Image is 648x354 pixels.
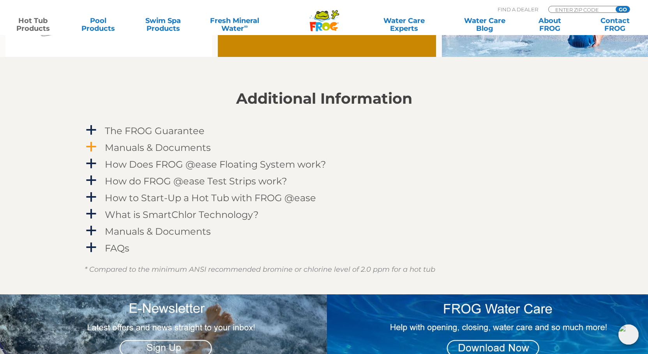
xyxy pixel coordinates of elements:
span: a [85,225,97,237]
span: a [85,141,97,153]
h4: The FROG Guarantee [105,126,205,136]
h4: How to Start-Up a Hot Tub with FROG @ease [105,193,316,203]
a: Water CareExperts [363,17,445,32]
h2: Additional Information [85,90,564,107]
a: a The FROG Guarantee [85,124,564,138]
span: a [85,124,97,136]
h4: Manuals & Documents [105,226,211,237]
span: a [85,242,97,253]
h4: How do FROG @ease Test Strips work? [105,176,287,186]
span: a [85,208,97,220]
a: Swim SpaProducts [138,17,189,32]
a: a How Does FROG @ease Floating System work? [85,157,564,172]
a: a How do FROG @ease Test Strips work? [85,174,564,188]
p: Find A Dealer [498,6,538,13]
span: a [85,191,97,203]
a: a Manuals & Documents [85,224,564,239]
input: Zip Code Form [554,6,607,13]
a: a What is SmartChlor Technology? [85,207,564,222]
h4: How Does FROG @ease Floating System work? [105,159,326,170]
span: a [85,158,97,170]
sup: ∞ [244,23,248,29]
a: a Manuals & Documents [85,140,564,155]
a: Water CareBlog [459,17,510,32]
input: GO [616,6,630,12]
a: Fresh MineralWater∞ [203,17,266,32]
img: openIcon [618,324,639,345]
a: ContactFROG [590,17,640,32]
a: PoolProducts [73,17,124,32]
a: a How to Start-Up a Hot Tub with FROG @ease [85,191,564,205]
span: a [85,175,97,186]
h4: FAQs [105,243,129,253]
h4: What is SmartChlor Technology? [105,209,259,220]
em: * Compared to the minimum ANSI recommended bromine or chlorine level of 2.0 ppm for a hot tub [85,265,435,274]
h4: Manuals & Documents [105,142,211,153]
a: AboutFROG [524,17,575,32]
a: Hot TubProducts [8,17,58,32]
a: a FAQs [85,241,564,255]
